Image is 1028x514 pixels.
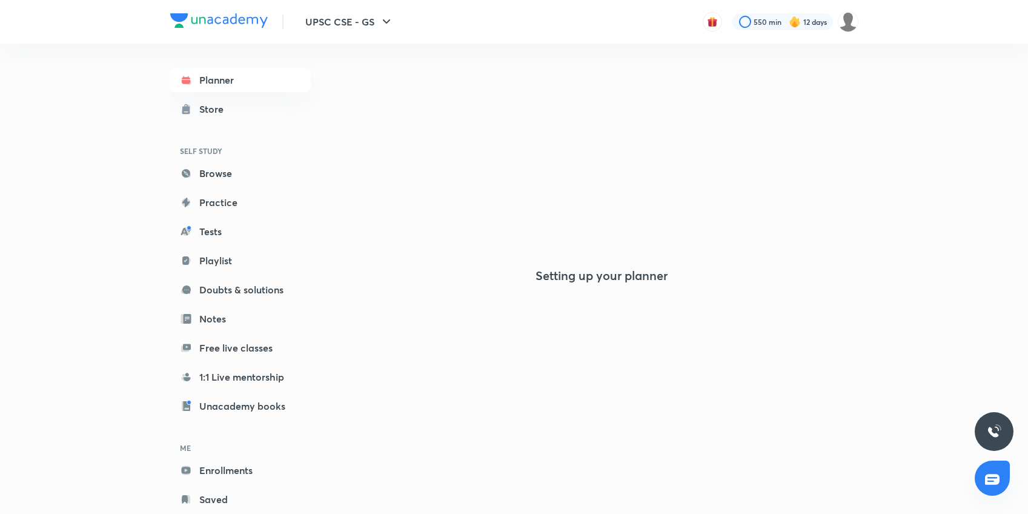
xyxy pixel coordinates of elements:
button: avatar [703,12,722,32]
a: Enrollments [170,458,311,482]
a: Playlist [170,249,311,273]
a: Company Logo [170,13,268,31]
a: Saved [170,487,311,512]
h6: ME [170,438,311,458]
img: Komal [838,12,858,32]
img: avatar [707,16,718,27]
a: Tests [170,219,311,244]
h6: SELF STUDY [170,141,311,161]
button: UPSC CSE - GS [298,10,401,34]
a: Browse [170,161,311,185]
a: Store [170,97,311,121]
img: ttu [987,424,1001,439]
a: 1:1 Live mentorship [170,365,311,389]
a: Planner [170,68,311,92]
h4: Setting up your planner [536,269,668,283]
img: streak [789,16,801,28]
a: Unacademy books [170,394,311,418]
a: Doubts & solutions [170,278,311,302]
a: Practice [170,190,311,215]
img: Company Logo [170,13,268,28]
a: Notes [170,307,311,331]
a: Free live classes [170,336,311,360]
div: Store [199,102,231,116]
